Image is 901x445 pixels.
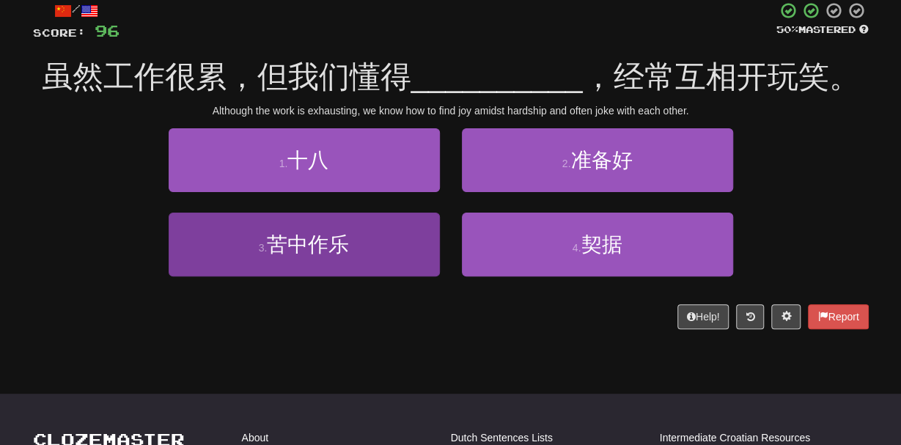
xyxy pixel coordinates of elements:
span: 50 % [776,23,798,35]
small: 2 . [562,158,571,169]
button: Help! [677,304,729,329]
span: 苦中作乐 [267,233,349,256]
div: / [33,1,119,20]
a: Dutch Sentences Lists [451,430,553,445]
button: 4.契据 [462,213,733,276]
button: Report [808,304,868,329]
span: 准备好 [570,149,632,172]
div: Although the work is exhausting, we know how to find joy amidst hardship and often joke with each... [33,103,869,118]
button: 3.苦中作乐 [169,213,440,276]
span: Score: [33,26,86,39]
span: ，经常互相开玩笑。 [582,59,859,94]
small: 1 . [279,158,288,169]
div: Mastered [776,23,869,37]
span: __________ [411,59,583,94]
span: 96 [95,21,119,40]
button: 1.十八 [169,128,440,192]
a: About [242,430,269,445]
small: 4 . [573,242,581,254]
span: 虽然工作很累，但我们懂得 [42,59,411,94]
small: 3 . [259,242,268,254]
span: 契据 [581,233,622,256]
span: 十八 [287,149,328,172]
button: Round history (alt+y) [736,304,764,329]
a: Intermediate Croatian Resources [660,430,810,445]
button: 2.准备好 [462,128,733,192]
